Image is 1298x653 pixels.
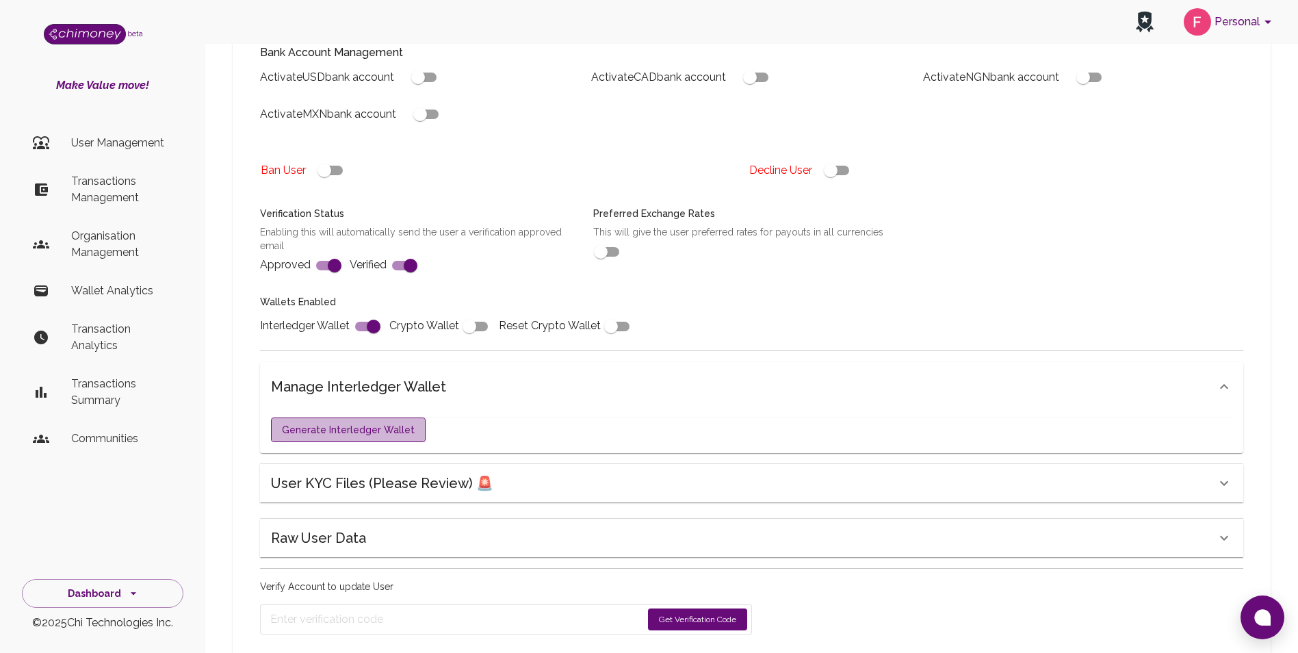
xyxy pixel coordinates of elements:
[1241,596,1284,639] button: Open chat window
[261,162,306,179] p: Ban User
[44,24,126,44] img: Logo
[648,609,747,630] button: Get Verification Code
[260,464,1243,502] div: User KYC Files (Please Review) 🚨
[260,295,744,310] h6: Wallets Enabled
[71,173,172,206] p: Transactions Management
[1184,8,1211,36] img: avatar
[260,207,577,222] h6: Verification Status
[71,228,172,261] p: Organisation Management
[22,579,183,609] button: Dashboard
[923,68,1059,87] h6: Activate NGN bank account
[260,105,396,124] h6: Activate MXN bank account
[591,68,726,87] h6: Activate CAD bank account
[71,135,172,151] p: User Management
[260,225,577,253] p: Enabling this will automatically send the user a verification approved email
[749,162,812,179] p: Decline User
[271,418,426,443] button: Generate Interledger Wallet
[71,376,172,409] p: Transactions Summary
[593,207,910,222] h6: Preferred Exchange Rates
[260,68,394,87] h6: Activate USD bank account
[260,411,1243,454] div: Manage Interledger Wallet
[71,283,172,299] p: Wallet Analytics
[71,321,172,354] p: Transaction Analytics
[260,44,1243,61] p: Bank Account Management
[71,431,172,447] p: Communities
[127,29,143,38] span: beta
[271,376,446,398] h6: Manage Interledger Wallet
[593,225,910,239] p: This will give the user preferred rates for payouts in all currencies
[260,519,1243,557] div: Raw User Data
[271,472,493,494] h6: User KYC Files (Please Review) 🚨
[244,190,577,279] div: Approved Verified
[244,279,744,340] div: Interledger Wallet Crypto Wallet Reset Crypto Wallet
[260,580,752,593] p: Verify Account to update User
[260,362,1243,411] div: Manage Interledger Wallet
[270,609,642,630] input: Enter verification code
[271,527,366,549] h6: Raw User Data
[1178,4,1282,40] button: account of current user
